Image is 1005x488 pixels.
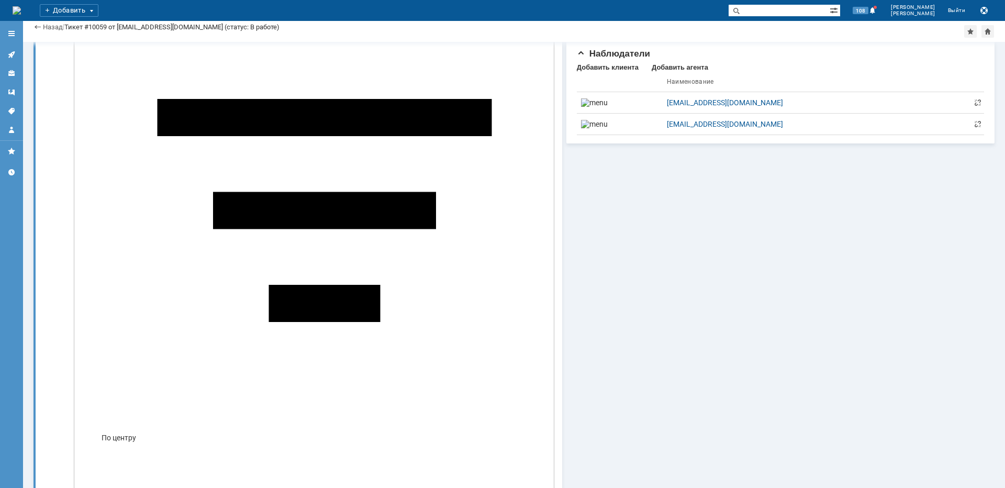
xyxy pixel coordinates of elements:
span: [PERSON_NAME] [891,4,935,10]
a: Активности [3,46,20,63]
a: Шаблоны комментариев [3,84,20,101]
img: menu client.png [581,120,607,128]
a: Теги [3,103,20,119]
span: По центру [102,434,136,442]
div: Тикет #10059 от [EMAIL_ADDRESS][DOMAIN_NAME] (статус: В работе) [64,23,280,31]
span: Расширенный поиск [830,5,840,15]
a: [EMAIL_ADDRESS][DOMAIN_NAME] [667,120,967,128]
th: Наименование [663,72,971,92]
img: menu client.png [581,98,607,107]
div: Коллеги, в таком случа [4,4,153,13]
a: [EMAIL_ADDRESS][DOMAIN_NAME] [667,98,967,107]
a: menu client.png [581,120,658,128]
span: Наблюдатели [577,49,650,59]
a: ссылку [127,8,150,16]
span: [PERSON_NAME] [891,10,935,17]
span: Разорвать связь [974,98,982,107]
div: Добавить клиента [577,63,639,72]
a: Мой профиль [3,121,20,138]
button: Сохранить лог [978,4,990,17]
a: По центру [102,427,548,442]
div: Добавить агента [652,63,708,72]
div: Добавить [40,4,98,17]
div: Добавить в избранное [964,25,977,38]
a: Назад [43,23,63,31]
span: 108 [853,7,868,14]
a: Перейти на домашнюю страницу [13,6,21,15]
div: | [63,23,64,30]
a: ссылку [127,25,150,32]
a: Клиенты [3,65,20,82]
img: logo [13,6,21,15]
a: menu client.png [581,98,658,107]
span: Разорвать связь [974,120,982,128]
div: Сделать домашней страницей [981,25,994,38]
